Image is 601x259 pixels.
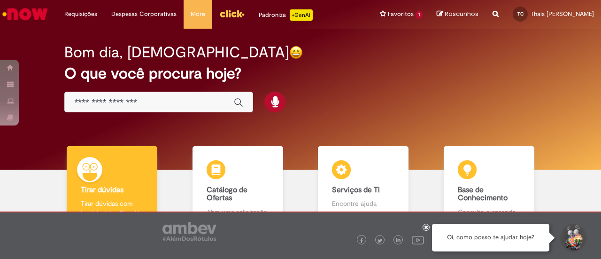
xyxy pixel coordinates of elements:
[175,146,301,228] a: Catálogo de Ofertas Abra uma solicitação
[49,146,175,228] a: Tirar dúvidas Tirar dúvidas com Lupi Assist e Gen Ai
[207,207,269,217] p: Abra uma solicitação
[388,9,414,19] span: Favoritos
[219,7,245,21] img: click_logo_yellow_360x200.png
[531,10,594,18] span: Thais [PERSON_NAME]
[290,9,313,21] p: +GenAi
[207,185,247,203] b: Catálogo de Ofertas
[559,224,587,252] button: Iniciar Conversa de Suporte
[64,9,97,19] span: Requisições
[300,146,426,228] a: Serviços de TI Encontre ajuda
[332,199,394,208] p: Encontre ajuda
[458,207,520,217] p: Consulte e aprenda
[432,224,549,251] div: Oi, como posso te ajudar hoje?
[378,238,382,243] img: logo_footer_twitter.png
[1,5,49,24] img: ServiceNow
[416,11,423,19] span: 1
[259,9,313,21] div: Padroniza
[64,65,536,82] h2: O que você procura hoje?
[81,185,123,195] b: Tirar dúvidas
[111,9,177,19] span: Despesas Corporativas
[81,199,143,218] p: Tirar dúvidas com Lupi Assist e Gen Ai
[289,46,303,59] img: happy-face.png
[426,146,552,228] a: Base de Conhecimento Consulte e aprenda
[191,9,205,19] span: More
[437,10,478,19] a: Rascunhos
[517,11,524,17] span: TC
[445,9,478,18] span: Rascunhos
[64,44,289,61] h2: Bom dia, [DEMOGRAPHIC_DATA]
[396,238,401,243] img: logo_footer_linkedin.png
[162,222,216,241] img: logo_footer_ambev_rotulo_gray.png
[332,185,380,195] b: Serviços de TI
[458,185,508,203] b: Base de Conhecimento
[359,238,364,243] img: logo_footer_facebook.png
[412,234,424,246] img: logo_footer_youtube.png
